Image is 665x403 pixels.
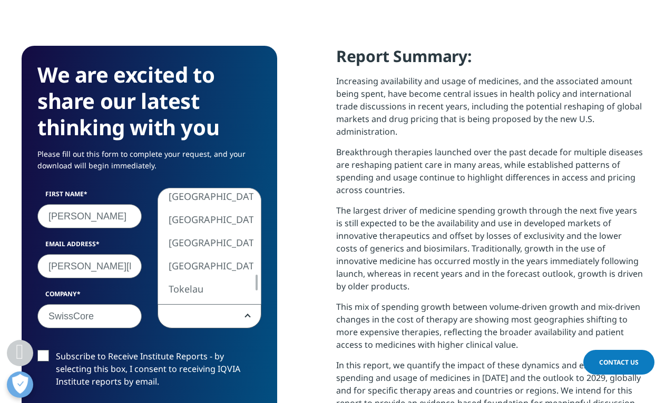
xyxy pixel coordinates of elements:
[37,62,261,140] h3: We are excited to share our latest thinking with you
[158,277,254,300] li: Tokelau
[37,148,261,179] p: Please fill out this form to complete your request, and your download will begin immediately.
[158,254,254,277] li: [GEOGRAPHIC_DATA]
[599,358,639,367] span: Contact Us
[336,300,643,359] p: This mix of spending growth between volume-driven growth and mix-driven changes in the cost of th...
[158,208,254,231] li: [GEOGRAPHIC_DATA]
[336,146,643,204] p: Breakthrough therapies launched over the past decade for multiple diseases are reshaping patient ...
[37,239,142,254] label: Email Address
[37,289,142,304] label: Company
[336,204,643,300] p: The largest driver of medicine spending growth through the next five years is still expected to b...
[158,231,254,254] li: [GEOGRAPHIC_DATA]
[158,185,254,208] li: [GEOGRAPHIC_DATA]
[336,46,643,75] h4: Report Summary:
[37,350,261,394] label: Subscribe to Receive Institute Reports - by selecting this box, I consent to receiving IQVIA Inst...
[336,75,643,146] p: Increasing availability and usage of medicines, and the associated amount being spent, have becom...
[7,371,33,398] button: Open Preferences
[583,350,654,375] a: Contact Us
[158,300,254,324] li: [GEOGRAPHIC_DATA]
[37,189,142,204] label: First Name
